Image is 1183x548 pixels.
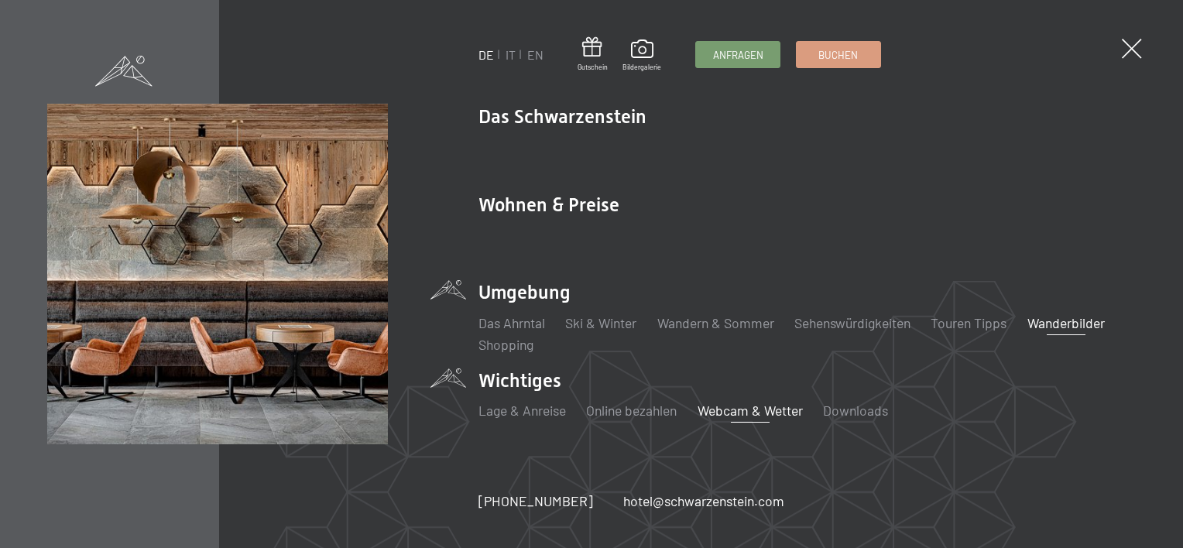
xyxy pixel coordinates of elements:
a: Das Ahrntal [478,314,545,331]
img: Wellnesshotels - Bar - Spieltische - Kinderunterhaltung [47,104,388,444]
span: Gutschein [578,63,608,72]
a: Buchen [797,42,880,67]
a: IT [506,47,516,62]
a: DE [478,47,494,62]
span: Anfragen [713,48,763,62]
a: Shopping [478,336,533,353]
a: Online bezahlen [586,402,677,419]
a: Ski & Winter [565,314,636,331]
a: Wanderbilder [1027,314,1105,331]
a: Gutschein [578,37,608,72]
a: hotel@schwarzenstein.com [623,491,784,511]
a: [PHONE_NUMBER] [478,491,593,511]
a: EN [527,47,543,62]
a: Webcam & Wetter [698,402,803,419]
a: Lage & Anreise [478,402,566,419]
a: Wandern & Sommer [657,314,774,331]
span: [PHONE_NUMBER] [478,492,593,509]
span: Bildergalerie [622,63,661,72]
span: Buchen [818,48,858,62]
a: Anfragen [696,42,780,67]
a: Downloads [823,402,888,419]
a: Touren Tipps [931,314,1006,331]
a: Bildergalerie [622,39,661,72]
a: Sehenswürdigkeiten [794,314,910,331]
